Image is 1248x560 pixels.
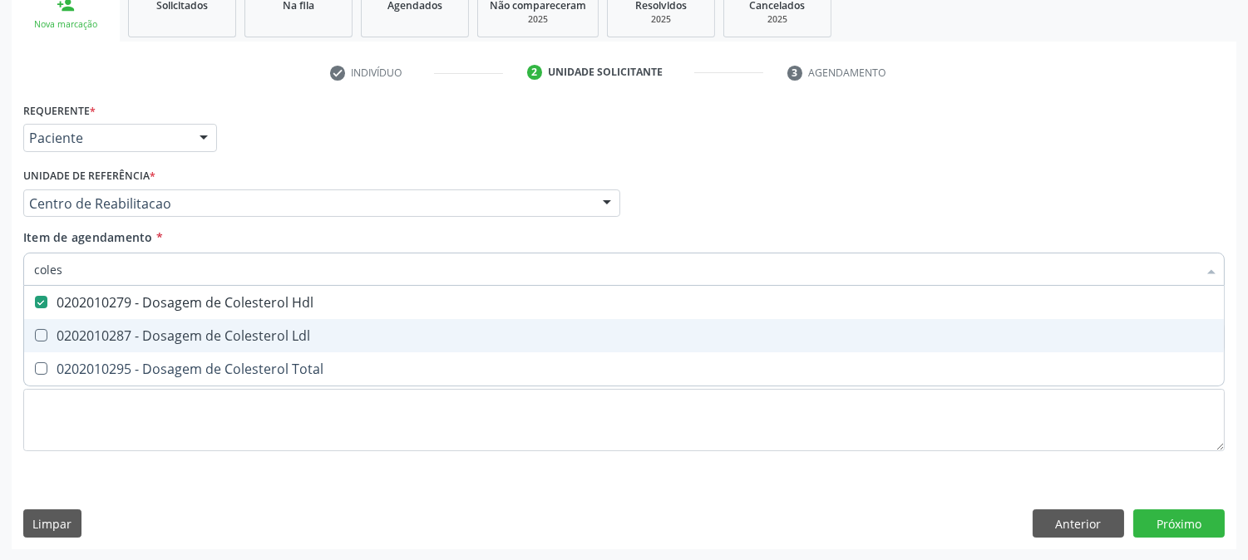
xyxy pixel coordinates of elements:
span: Paciente [29,130,183,146]
span: Centro de Reabilitacao [29,195,586,212]
input: Buscar por procedimentos [34,253,1197,286]
button: Anterior [1033,509,1124,538]
div: Unidade solicitante [548,65,663,80]
button: Próximo [1133,509,1225,538]
div: 2025 [619,13,703,26]
div: 2025 [490,13,586,26]
div: Nova marcação [23,18,108,31]
div: 0202010287 - Dosagem de Colesterol Ldl [34,329,1214,342]
div: 0202010279 - Dosagem de Colesterol Hdl [34,296,1214,309]
label: Unidade de referência [23,164,155,189]
label: Requerente [23,98,96,124]
span: Item de agendamento [23,229,153,245]
div: 2025 [736,13,819,26]
div: 2 [527,65,542,80]
div: 0202010295 - Dosagem de Colesterol Total [34,362,1214,376]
